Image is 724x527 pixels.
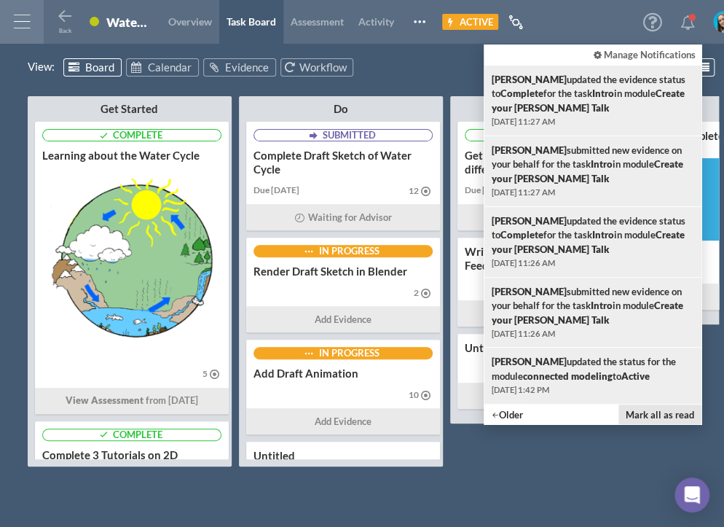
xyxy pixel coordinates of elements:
span: Evidence [225,60,269,74]
span: 10 [409,391,419,399]
span: Board [85,60,114,74]
div: Get Started [68,102,191,116]
div: Add Draft Animation [253,367,433,380]
div: Water Cycle with Evidence [106,15,150,30]
span: Calendar [148,60,192,74]
span: Assessment [291,15,344,28]
button: Complete [99,129,163,141]
span: Active [460,16,493,28]
div: Add Evidence [457,383,651,409]
span: In Progress [319,245,379,257]
div: [DATE] 11:27 AM [492,187,694,199]
strong: Create your [PERSON_NAME] Talk [492,229,685,255]
strong: [PERSON_NAME] [492,215,567,227]
a: Board [63,58,122,77]
div: Waiting for Advisor [246,204,440,230]
span: 2 [414,289,419,297]
strong: Complete [500,87,543,99]
div: Untitled [253,449,433,463]
span: View Assessment [66,393,143,408]
a: Evidence [203,58,276,77]
strong: [PERSON_NAME] [492,74,567,85]
span: View : [28,58,59,76]
button: In Progress [304,245,380,257]
strong: [PERSON_NAME] [492,144,567,156]
button: Back [56,8,74,32]
span: Task Board [227,15,276,28]
strong: Intro [591,300,613,311]
button: Submitted [308,129,376,141]
strong: connected modeling [523,370,613,382]
span: Workflow [299,60,346,74]
div: updated the status for the module to [492,355,694,383]
div: Get Peer/Advisor Feedback from 3 different people [465,149,644,176]
div: from [DATE] [457,204,651,230]
button: Complete [99,429,163,440]
div: [DATE] 11:26 AM [492,257,694,270]
button: Mark all as read [618,405,701,424]
span: Complete [113,129,162,141]
strong: Active [621,370,650,382]
span: Manage Notifications [604,49,696,60]
div: [DATE] 11:26 AM [492,328,694,340]
strong: Intro [591,158,613,170]
div: Write Action Plan Based on Feedback [465,245,644,273]
div: Open Intercom Messenger [674,477,709,512]
span: Activity [358,15,394,28]
div: Add Evidence [246,306,440,332]
strong: Intro [592,87,614,99]
div: Water Cycle with Evidence [106,15,150,33]
button: Active [442,14,498,30]
span: Overview [168,15,212,28]
div: Untitled [465,341,644,355]
div: Render Draft Sketch in Blender [253,265,433,278]
strong: Intro [592,229,614,241]
div: [DATE] 1:42 PM [492,384,694,397]
div: Complete Draft Sketch of Water Cycle [253,149,433,176]
span: 12 [409,187,419,195]
a: Calendar [126,58,199,77]
strong: [PERSON_NAME] [492,356,567,367]
div: from [DATE] [35,388,229,414]
div: submitted new evidence on your behalf for the task in module [492,144,694,187]
a: Workflow [280,58,353,77]
div: Add Evidence [457,300,651,327]
div: Learning about the Water Cycle [42,149,221,163]
div: updated the evidence status to for the task in module [492,214,694,257]
span: Back [59,27,71,34]
img: summary thumbnail [50,178,214,345]
span: Complete [113,429,162,440]
button: In Progress [304,347,380,359]
span: 5 [202,370,208,378]
div: Do [280,102,402,116]
div: [DATE] 11:27 AM [492,116,694,128]
span: Submitted [323,129,376,141]
strong: Create your [PERSON_NAME] Talk [492,300,683,326]
strong: [PERSON_NAME] [492,286,567,297]
strong: Complete [500,229,543,241]
div: Due [DATE] [465,184,522,197]
div: Due [DATE] [253,184,310,197]
div: updated the evidence status to for the task in module [492,73,694,116]
div: submitted new evidence on your behalf for the task in module [492,285,694,328]
div: Complete 3 Tutorials on 2D Animating In Blender [42,448,221,476]
span: In Progress [319,347,379,359]
button: Older [484,405,530,424]
div: Add Evidence [246,408,440,434]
